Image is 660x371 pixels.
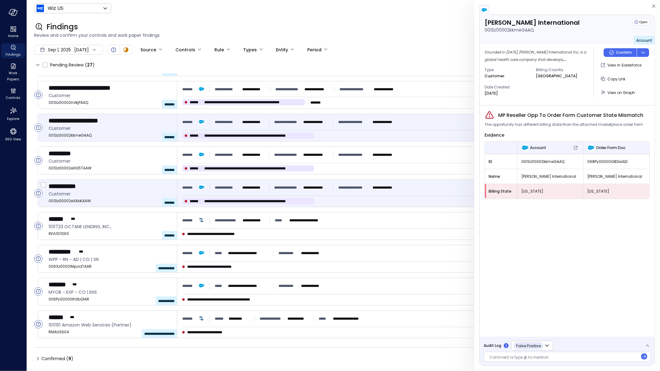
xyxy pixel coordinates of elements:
img: Order Form Doc [587,144,595,151]
span: Explore [7,116,19,122]
div: Button group with a nested menu [604,48,649,57]
span: Name [489,173,514,180]
p: 0013z00002kkmeGAAQ [485,27,534,33]
span: Order Form Doc [596,145,625,151]
span: [PERSON_NAME] International [587,173,646,180]
span: 100723 OCTANE LENDING, INC., [49,223,172,230]
span: MP Reseller Opp To Order Form Customer State Mismatch [498,112,643,119]
div: Open [34,287,43,296]
button: Confirm [604,48,637,57]
p: Confirm [616,49,632,56]
div: Explore [1,105,25,122]
span: Billing State [489,188,514,194]
p: View in Salesforce [607,62,641,68]
div: In Progress [122,46,130,53]
p: Wiz US [48,5,63,12]
img: Icon [37,5,44,12]
span: 9 [68,356,71,362]
img: Account [521,144,529,151]
span: Review and confirm your controls and work paper findings [34,32,653,39]
div: Types [243,45,257,55]
span: INVUS11260 [49,231,172,237]
div: Home [1,25,25,40]
span: 068Py00000GB3xiIAD [587,159,646,165]
div: Controls [1,87,25,101]
span: Controls [6,95,21,101]
span: Findings [6,51,21,58]
span: Home [8,33,18,39]
div: Entity [276,45,288,55]
span: 360 View [5,136,21,142]
span: Pending Review [50,60,95,70]
span: Billing Country [536,67,582,73]
span: 0013z00002kkmeGAAQ [521,159,580,165]
span: [PERSON_NAME] International [521,173,580,180]
div: Open [34,156,43,165]
span: View on Graph [607,90,635,95]
div: Findings [1,43,25,58]
span: Copy Link [607,76,625,82]
span: 006Py00000Ih3bOIAR [49,296,172,302]
span: Work Papers [4,70,23,82]
span: 0013z00002eXAbKAAW [49,198,172,204]
span: Confirmed [41,354,73,364]
span: False Positive [516,343,541,348]
span: Type [485,67,531,73]
p: [PERSON_NAME] International [485,19,580,27]
span: Date Created [485,84,531,90]
div: Open [110,46,117,53]
div: 360 View [1,126,25,143]
span: 0063z00001MpodTAAR [49,263,172,270]
p: [GEOGRAPHIC_DATA] [536,73,577,79]
span: Customer [49,92,172,99]
span: Customer [49,190,172,197]
p: 1 [506,343,507,348]
div: Open [34,123,43,132]
span: Sep 1, 2025 [48,46,71,53]
p: Customer [485,73,504,79]
p: [DATE] [485,90,498,96]
span: Founded in [DATE], [PERSON_NAME] International Inc. is a global health care company that develops... [485,49,588,99]
span: 27 [87,62,93,68]
button: View in Salesforce [599,60,644,70]
div: Founded in 1931, Baxter International Inc. is a global health care company that develops, manufac... [485,48,589,63]
span: Account [530,145,546,151]
div: Work Papers [1,62,25,83]
div: ( ) [66,355,73,362]
span: 0013z00002mlkjPAAQ [49,100,172,106]
div: Open [34,91,43,99]
span: 0013z00002eXG5TAAW [49,165,172,171]
span: Evidence [485,132,504,138]
div: Open [34,254,43,263]
span: [US_STATE] [587,188,646,194]
button: View on Graph [599,87,637,98]
img: salesforce [481,7,487,13]
span: Customer [49,158,172,164]
div: Open [34,189,43,198]
div: Controls [175,45,195,55]
span: MYOB - EXP - CO | ENS [49,289,172,296]
div: Open [633,19,650,25]
div: ( ) [85,62,95,68]
span: 100110 Amazon Web Services (Partner) [49,322,172,328]
span: The opportunity has different billing state than the attached marketplace order form [485,122,643,128]
span: ID [489,159,514,165]
div: Open [34,222,43,230]
span: WPP - RN - AD | CO | SN [49,256,172,263]
div: Open [34,320,43,329]
span: Audit Log [484,343,501,349]
span: 0013z00002kkmeGAAQ [49,132,172,139]
button: Copy Link [599,74,628,84]
div: Source [140,45,156,55]
span: Findings [46,22,78,32]
span: Customer [49,125,172,132]
div: Rule [214,45,224,55]
span: [US_STATE] [521,188,580,194]
button: dropdown-icon-button [637,48,649,57]
div: Period [307,45,321,55]
span: Account [636,38,652,43]
span: RMAUS604 [49,329,172,335]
